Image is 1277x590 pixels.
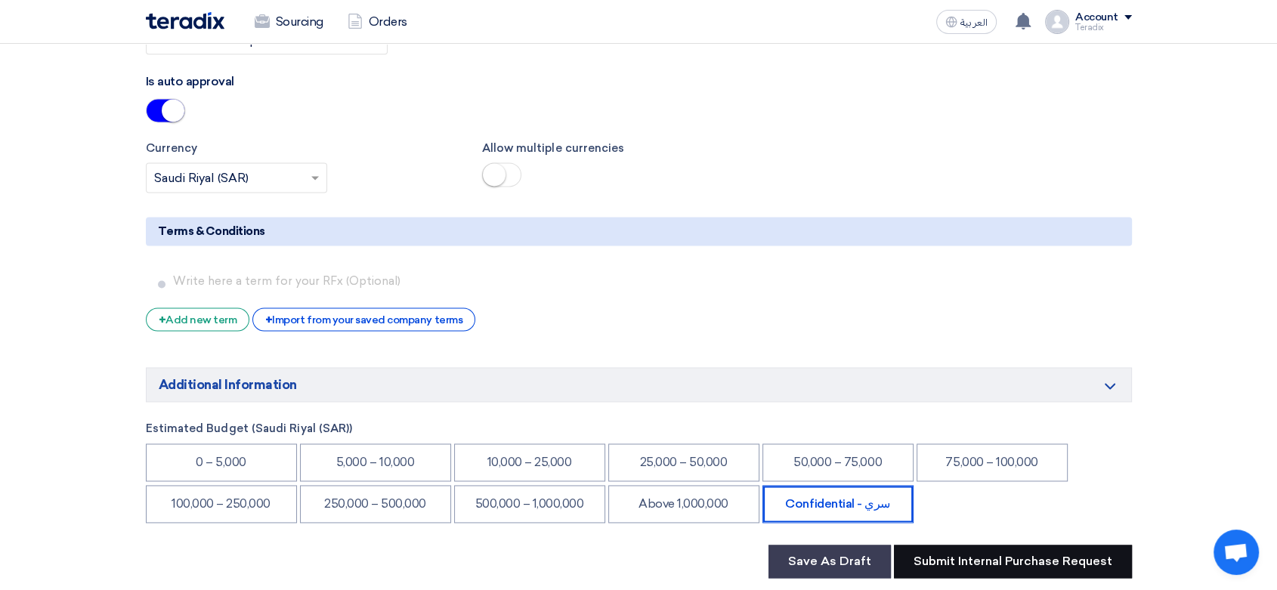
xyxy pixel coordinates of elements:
li: 50,000 – 75,000 [762,443,914,481]
label: Is auto approval [146,73,234,91]
div: Open chat [1214,530,1259,575]
li: 250,000 – 500,000 [300,485,451,523]
li: Confidential - سري [762,485,914,523]
label: Allow multiple currencies [482,140,796,157]
span: + [265,313,273,327]
li: 500,000 – 1,000,000 [454,485,605,523]
div: Import from your saved company terms [252,307,475,331]
input: Write here a term for your RFx (Optional) [173,267,1126,295]
a: Orders [335,5,419,39]
button: Submit Internal Purchase Request [894,545,1132,578]
span: + [159,313,166,327]
li: 0 – 5,000 [146,443,297,481]
li: 5,000 – 10,000 [300,443,451,481]
li: Above 1,000,000 [608,485,759,523]
li: 100,000 – 250,000 [146,485,297,523]
button: Save As Draft [768,545,891,578]
div: Account [1075,11,1118,24]
h5: Additional Information [146,367,1132,402]
button: العربية [936,10,997,34]
label: Currency [146,140,459,157]
h5: Terms & Conditions [146,217,1132,246]
img: profile_test.png [1045,10,1069,34]
li: 25,000 – 50,000 [608,443,759,481]
div: Teradix [1075,23,1132,32]
li: 10,000 – 25,000 [454,443,605,481]
a: Sourcing [243,5,335,39]
label: Estimated Budget (Saudi Riyal (SAR)) [146,420,1132,437]
li: 75,000 – 100,000 [917,443,1068,481]
span: العربية [960,17,988,28]
div: Add new term [146,307,250,331]
img: Teradix logo [146,12,224,29]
